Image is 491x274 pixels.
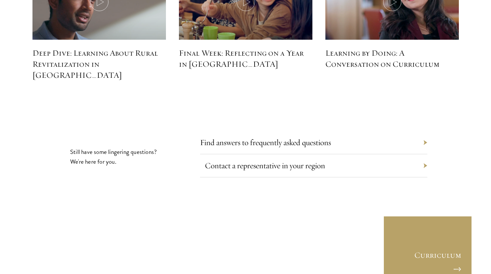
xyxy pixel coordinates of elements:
h5: Final Week: Reflecting on a Year in [GEOGRAPHIC_DATA] [179,48,312,70]
p: Still have some lingering questions? We're here for you. [70,147,158,166]
h5: Deep Dive: Learning About Rural Revitalization in [GEOGRAPHIC_DATA] [32,48,166,81]
a: Find answers to frequently asked questions [200,137,331,147]
h5: Learning by Doing: A Conversation on Curriculum [325,48,459,70]
a: Contact a representative in your region [205,160,325,171]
